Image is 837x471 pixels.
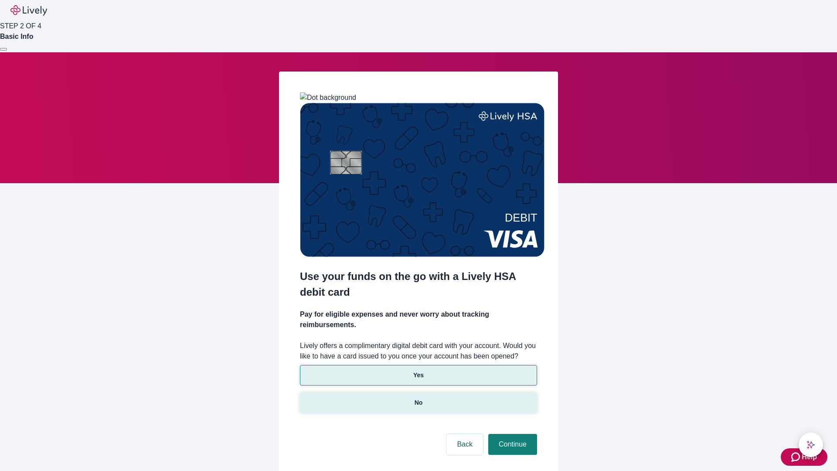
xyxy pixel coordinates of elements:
[300,341,537,362] label: Lively offers a complimentary digital debit card with your account. Would you like to have a card...
[413,371,424,380] p: Yes
[488,434,537,455] button: Continue
[10,5,47,16] img: Lively
[781,448,827,466] button: Zendesk support iconHelp
[799,433,823,457] button: chat
[415,398,423,407] p: No
[300,269,537,300] h2: Use your funds on the go with a Lively HSA debit card
[300,365,537,386] button: Yes
[791,452,802,462] svg: Zendesk support icon
[446,434,483,455] button: Back
[300,392,537,413] button: No
[806,440,815,449] svg: Lively AI Assistant
[802,452,817,462] span: Help
[300,103,544,257] img: Debit card
[300,92,356,103] img: Dot background
[300,309,537,330] h4: Pay for eligible expenses and never worry about tracking reimbursements.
